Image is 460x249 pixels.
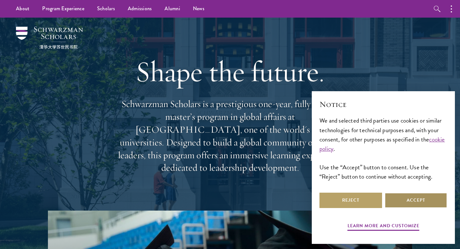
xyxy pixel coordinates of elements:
button: Accept [385,193,447,208]
button: Reject [319,193,382,208]
h1: Shape the future. [115,54,345,90]
p: Schwarzman Scholars is a prestigious one-year, fully funded master’s program in global affairs at... [115,98,345,174]
a: cookie policy [319,135,445,153]
h2: Notice [319,99,447,110]
img: Schwarzman Scholars [16,27,83,49]
div: We and selected third parties use cookies or similar technologies for technical purposes and, wit... [319,116,447,181]
button: Learn more and customize [348,222,419,232]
